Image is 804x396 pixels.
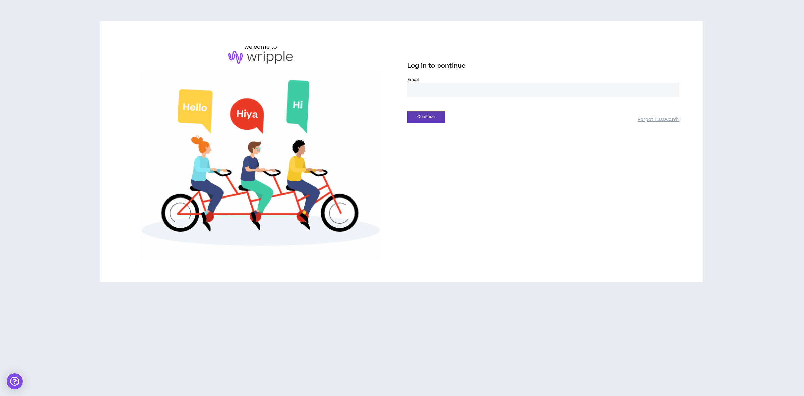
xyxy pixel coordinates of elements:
label: Email [407,77,679,83]
span: Log in to continue [407,62,466,70]
a: Forgot Password? [638,117,679,123]
h6: welcome to [244,43,277,51]
img: logo-brand.png [228,51,293,64]
img: Welcome to Wripple [125,70,397,261]
button: Continue [407,111,445,123]
div: Open Intercom Messenger [7,373,23,389]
